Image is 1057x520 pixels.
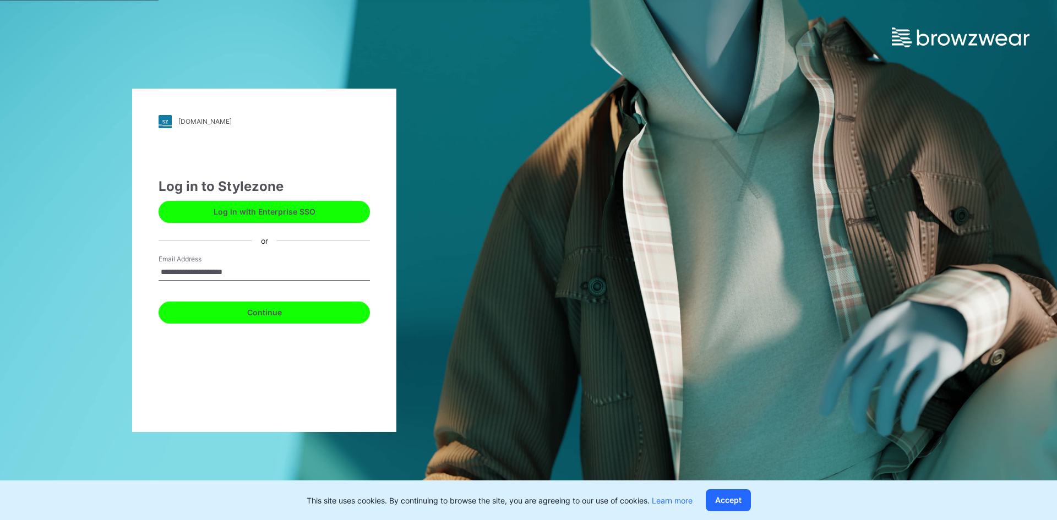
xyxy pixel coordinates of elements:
[178,117,232,125] div: [DOMAIN_NAME]
[159,254,236,264] label: Email Address
[892,28,1029,47] img: browzwear-logo.e42bd6dac1945053ebaf764b6aa21510.svg
[307,495,693,506] p: This site uses cookies. By continuing to browse the site, you are agreeing to our use of cookies.
[706,489,751,511] button: Accept
[652,496,693,505] a: Learn more
[159,115,370,128] a: [DOMAIN_NAME]
[252,235,277,247] div: or
[159,177,370,196] div: Log in to Stylezone
[159,115,172,128] img: stylezone-logo.562084cfcfab977791bfbf7441f1a819.svg
[159,302,370,324] button: Continue
[159,201,370,223] button: Log in with Enterprise SSO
